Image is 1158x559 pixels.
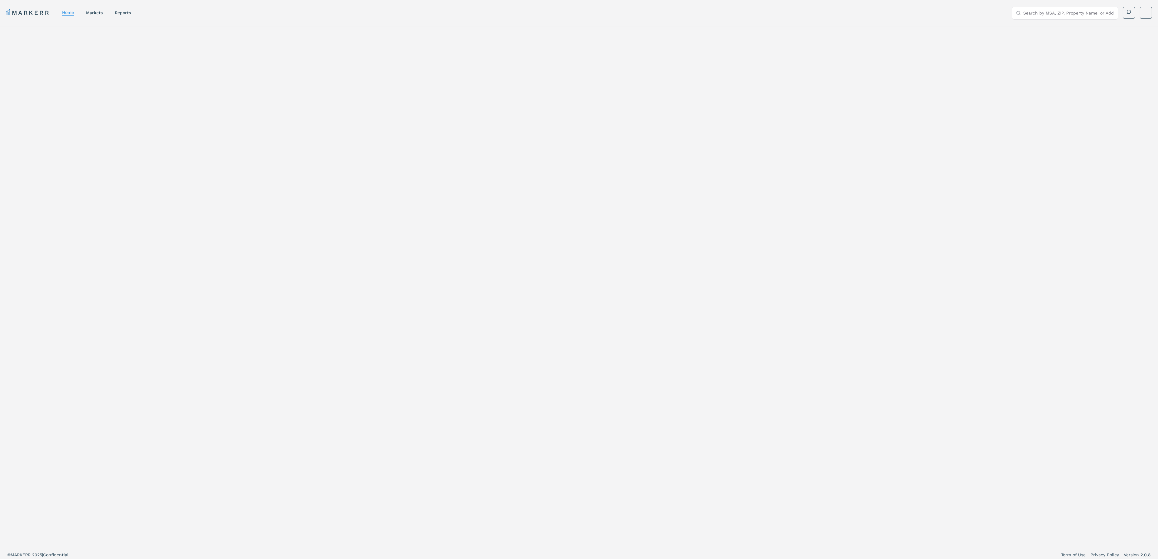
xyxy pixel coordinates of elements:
span: © [7,552,11,557]
a: Version 2.0.8 [1124,552,1151,558]
span: Confidential [43,552,68,557]
a: markets [86,10,103,15]
span: MARKERR [11,552,32,557]
a: home [62,10,74,15]
a: MARKERR [6,8,50,17]
a: Privacy Policy [1090,552,1119,558]
span: 2025 | [32,552,43,557]
a: Term of Use [1061,552,1086,558]
input: Search by MSA, ZIP, Property Name, or Address [1023,7,1114,19]
a: reports [115,10,131,15]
